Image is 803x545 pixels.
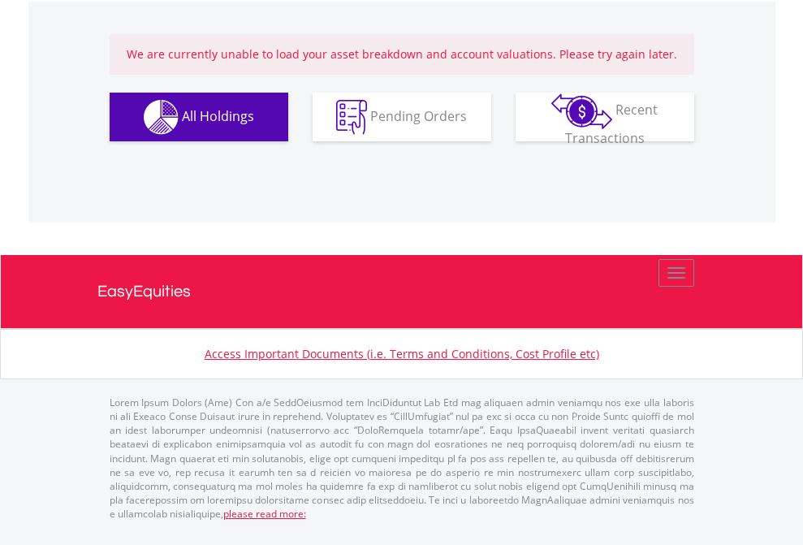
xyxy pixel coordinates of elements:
a: EasyEquities [97,255,706,328]
button: All Holdings [110,93,288,141]
div: We are currently unable to load your asset breakdown and account valuations. Please try again later. [110,34,694,75]
span: Pending Orders [370,106,467,124]
a: please read more: [223,507,306,521]
button: Recent Transactions [516,93,694,141]
a: Access Important Documents (i.e. Terms and Conditions, Cost Profile etc) [205,346,599,361]
span: All Holdings [182,106,254,124]
img: holdings-wht.png [144,100,179,135]
button: Pending Orders [313,93,491,141]
p: Lorem Ipsum Dolors (Ame) Con a/e SeddOeiusmod tem InciDiduntut Lab Etd mag aliquaen admin veniamq... [110,396,694,521]
img: transactions-zar-wht.png [551,93,612,129]
img: pending_instructions-wht.png [336,100,367,135]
